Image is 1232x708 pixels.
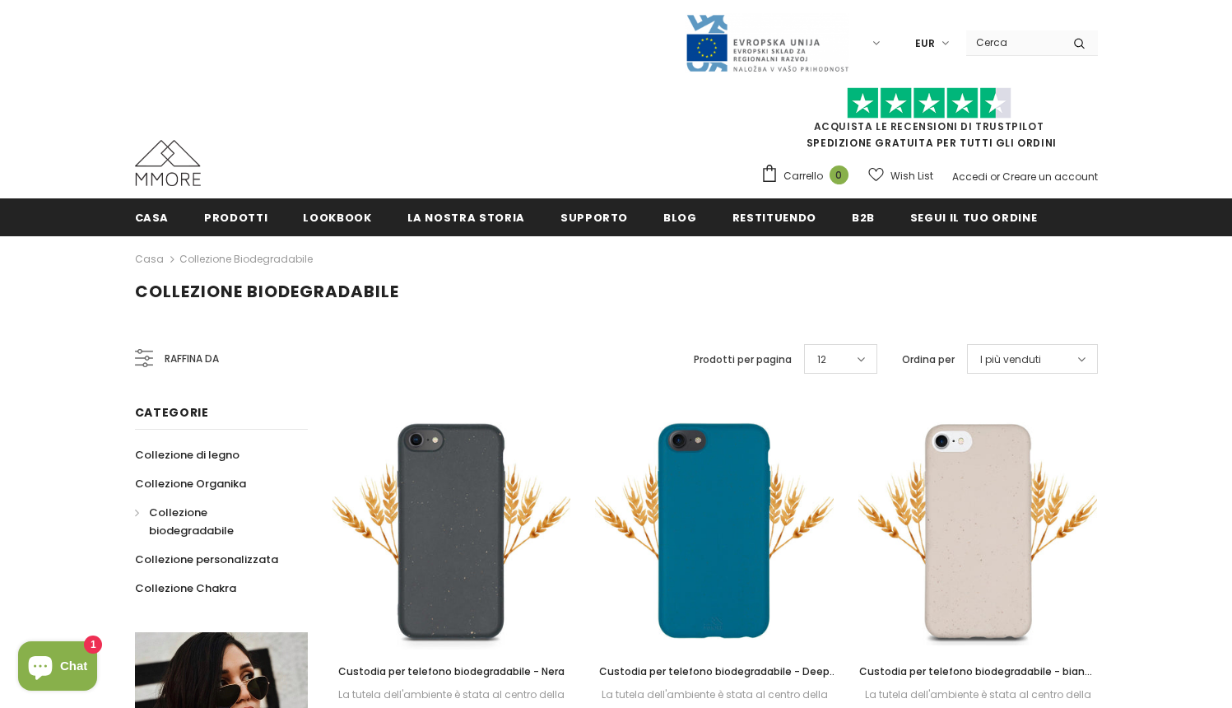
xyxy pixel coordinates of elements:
span: Custodia per telefono biodegradabile - Nera [338,664,565,678]
span: supporto [560,210,628,226]
a: Custodia per telefono biodegradabile - Deep Sea Blue [595,663,834,681]
a: Accedi [952,170,988,184]
span: Prodotti [204,210,267,226]
span: Casa [135,210,170,226]
span: Collezione Organika [135,476,246,491]
a: Casa [135,198,170,235]
a: Carrello 0 [760,164,857,189]
img: Casi MMORE [135,140,201,186]
span: SPEDIZIONE GRATUITA PER TUTTI GLI ORDINI [760,95,1098,150]
span: I più venduti [980,352,1041,368]
a: Lookbook [303,198,371,235]
span: B2B [852,210,875,226]
a: Collezione biodegradabile [179,252,313,266]
span: Wish List [890,168,933,184]
span: Blog [663,210,697,226]
a: Prodotti [204,198,267,235]
input: Search Site [966,30,1061,54]
a: Creare un account [1002,170,1098,184]
span: Collezione di legno [135,447,239,463]
span: Lookbook [303,210,371,226]
a: supporto [560,198,628,235]
a: Javni Razpis [685,35,849,49]
img: Javni Razpis [685,13,849,73]
span: Carrello [783,168,823,184]
a: Custodia per telefono biodegradabile - Nera [332,663,571,681]
a: Segui il tuo ordine [910,198,1037,235]
a: B2B [852,198,875,235]
a: Casa [135,249,164,269]
span: EUR [915,35,935,52]
span: Custodia per telefono biodegradabile - Deep Sea Blue [599,664,837,696]
a: Restituendo [732,198,816,235]
label: Ordina per [902,352,955,368]
a: Collezione di legno [135,440,239,469]
a: La nostra storia [407,198,525,235]
a: Wish List [868,161,933,190]
a: Collezione Chakra [135,574,236,603]
span: La nostra storia [407,210,525,226]
span: 0 [830,165,848,184]
span: Collezione biodegradabile [135,280,399,303]
span: Segui il tuo ordine [910,210,1037,226]
label: Prodotti per pagina [694,352,792,368]
a: Acquista le recensioni di TrustPilot [814,119,1044,133]
span: Collezione biodegradabile [149,505,234,538]
span: Categorie [135,404,209,421]
span: 12 [817,352,826,368]
span: Restituendo [732,210,816,226]
span: Collezione personalizzata [135,552,278,567]
inbox-online-store-chat: Shopify online store chat [13,641,102,695]
img: Fidati di Pilot Stars [847,87,1011,119]
a: Collezione Organika [135,469,246,498]
a: Blog [663,198,697,235]
a: Collezione biodegradabile [135,498,290,545]
span: or [990,170,1000,184]
a: Collezione personalizzata [135,545,278,574]
a: Custodia per telefono biodegradabile - bianco naturale [858,663,1097,681]
span: Raffina da [165,350,219,368]
span: Collezione Chakra [135,580,236,596]
span: Custodia per telefono biodegradabile - bianco naturale [859,664,1097,696]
